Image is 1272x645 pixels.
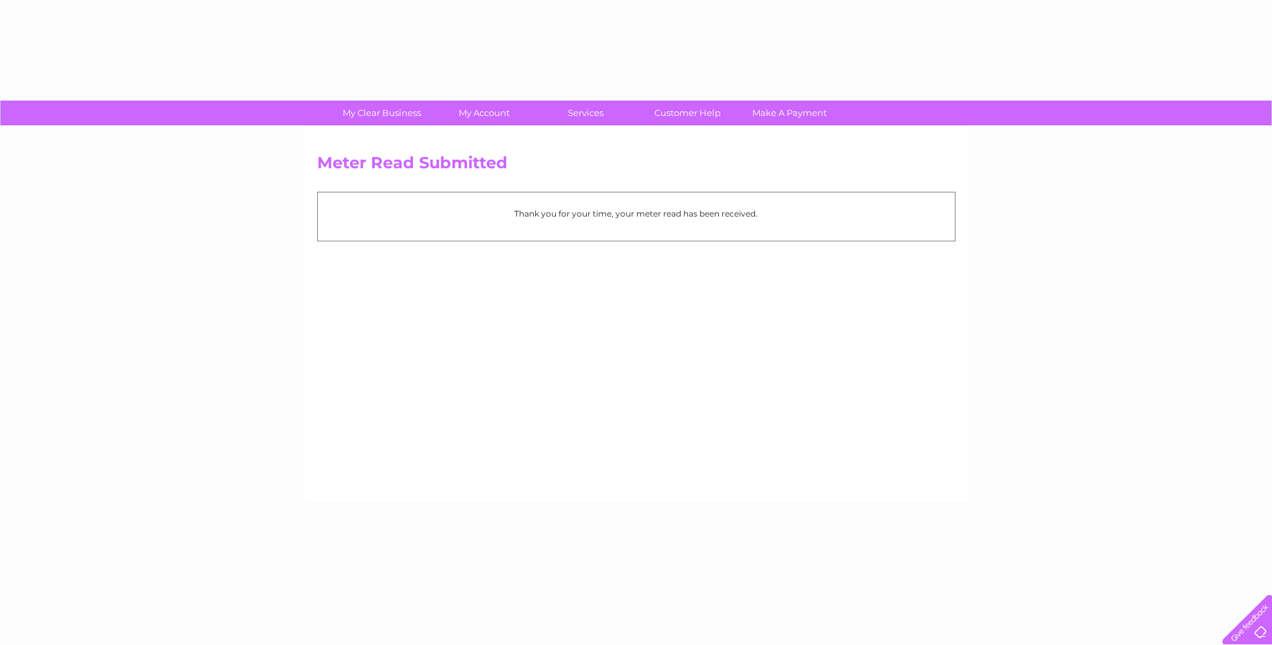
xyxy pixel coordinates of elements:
[327,101,437,125] a: My Clear Business
[325,207,948,220] p: Thank you for your time, your meter read has been received.
[317,154,956,179] h2: Meter Read Submitted
[632,101,743,125] a: Customer Help
[734,101,845,125] a: Make A Payment
[428,101,539,125] a: My Account
[530,101,641,125] a: Services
